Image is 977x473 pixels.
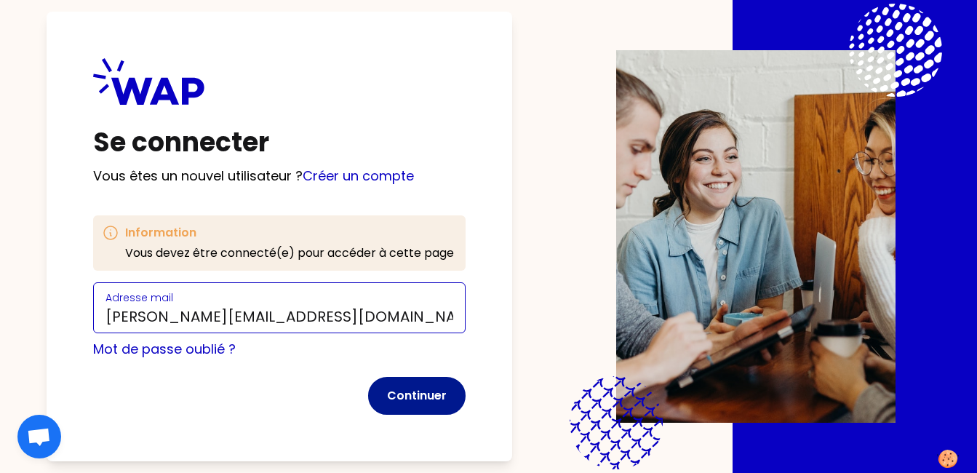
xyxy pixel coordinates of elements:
div: Ouvrir le chat [17,415,61,458]
h1: Se connecter [93,128,466,157]
h3: Information [125,224,454,242]
p: Vous devez être connecté(e) pour accéder à cette page [125,245,454,262]
a: Mot de passe oublié ? [93,340,236,358]
button: Continuer [368,377,466,415]
label: Adresse mail [105,290,173,305]
a: Créer un compte [303,167,414,185]
p: Vous êtes un nouvel utilisateur ? [93,166,466,186]
img: Description [616,50,896,423]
